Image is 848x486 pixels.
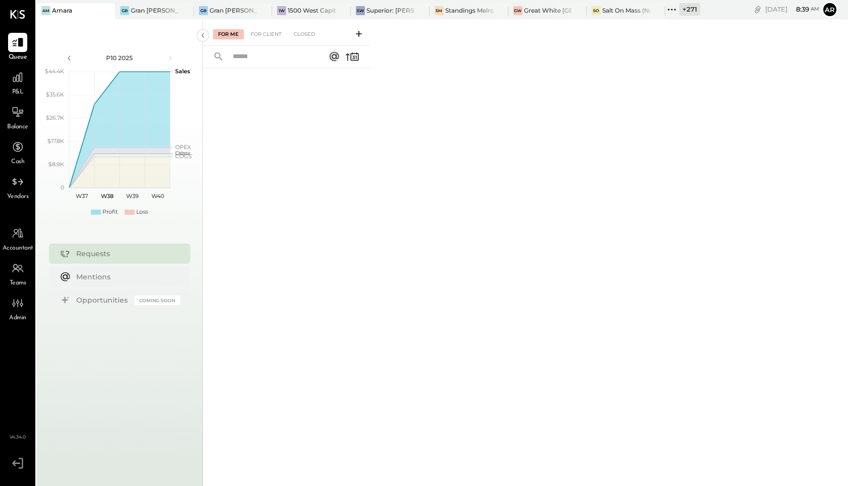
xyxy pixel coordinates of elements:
div: Closed [289,29,320,39]
span: Accountant [3,244,33,253]
div: Opportunities [76,295,130,305]
text: W40 [151,192,164,200]
a: Teams [1,259,35,288]
div: 1W [277,6,286,15]
div: Profit [102,208,118,216]
text: Sales [175,68,190,75]
a: Vendors [1,172,35,202]
div: SO [592,6,601,15]
div: [DATE] [765,5,819,14]
div: 1500 West Capital LP [288,6,336,15]
div: Coming Soon [135,296,180,305]
div: Gran [PERSON_NAME] (New) [131,6,179,15]
text: W38 [100,192,113,200]
text: $35.6K [46,91,64,98]
div: Great White [GEOGRAPHIC_DATA] [524,6,572,15]
span: P&L [12,88,24,97]
div: Amara [52,6,72,15]
div: Mentions [76,272,175,282]
div: + 271 [679,3,700,16]
div: For Client [246,29,287,39]
div: Requests [76,249,175,259]
div: Standings Melrose [445,6,493,15]
a: P&L [1,68,35,97]
button: Ar [822,2,838,18]
a: Admin [1,294,35,323]
div: GW [513,6,522,15]
span: Cash [11,158,24,167]
div: GB [120,6,129,15]
span: Teams [10,279,26,288]
a: Cash [1,137,35,167]
div: SW [356,6,365,15]
text: W37 [76,192,88,200]
div: P10 2025 [77,54,163,62]
div: Salt On Mass (New) [602,6,650,15]
text: Occu... [175,150,192,157]
a: Queue [1,33,35,62]
div: Superior: [PERSON_NAME] [366,6,414,15]
span: Queue [9,53,27,62]
span: Balance [7,123,28,132]
span: Admin [9,314,26,323]
text: COGS [175,153,192,160]
div: For Me [213,29,244,39]
div: SM [435,6,444,15]
a: Balance [1,103,35,132]
text: 0 [61,184,64,191]
text: $26.7K [46,114,64,121]
div: Loss [136,208,148,216]
div: Gran [PERSON_NAME] [209,6,257,15]
text: $17.8K [47,137,64,144]
text: $8.9K [48,161,64,168]
div: Am [41,6,50,15]
div: copy link [753,4,763,15]
div: GB [199,6,208,15]
span: Vendors [7,192,29,202]
text: $44.4K [45,68,64,75]
a: Accountant [1,224,35,253]
text: OPEX [175,143,191,151]
text: W39 [126,192,138,200]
